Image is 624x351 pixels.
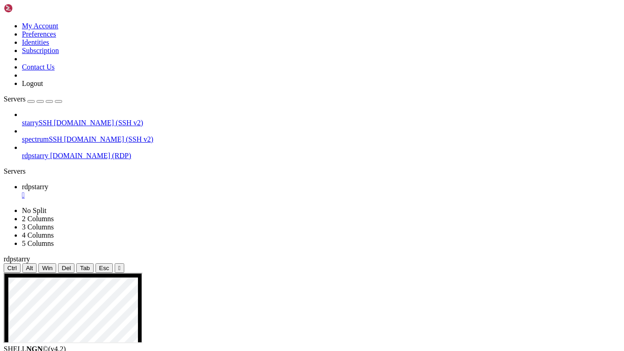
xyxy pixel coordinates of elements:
button: Del [58,263,74,273]
a: starrySSH [DOMAIN_NAME] (SSH v2) [22,119,620,127]
span: [DOMAIN_NAME] (SSH v2) [54,119,143,127]
div: Servers [4,167,620,175]
button: Esc [95,263,113,273]
button: Tab [76,263,94,273]
span: Del [62,265,71,271]
a: 2 Columns [22,215,54,223]
button: Win [38,263,56,273]
a: Logout [22,80,43,87]
a: spectrumSSH [DOMAIN_NAME] (SSH v2) [22,135,620,144]
a: Identities [22,38,49,46]
button: Ctrl [4,263,21,273]
a: 5 Columns [22,239,54,247]
a: Preferences [22,30,56,38]
span: rdpstarry [4,255,30,263]
a: My Account [22,22,58,30]
span: Esc [99,265,109,271]
span: Ctrl [7,265,17,271]
a: Contact Us [22,63,55,71]
button:  [115,263,124,273]
span: rdpstarry [22,183,48,191]
span: Tab [80,265,90,271]
li: rdpstarry [DOMAIN_NAME] (RDP) [22,144,620,160]
div:  [118,265,121,271]
li: starrySSH [DOMAIN_NAME] (SSH v2) [22,111,620,127]
a: Servers [4,95,62,103]
a: No Split [22,207,47,214]
a: 4 Columns [22,231,54,239]
a: 3 Columns [22,223,54,231]
img: Shellngn [4,4,56,13]
span: Win [42,265,53,271]
li: spectrumSSH [DOMAIN_NAME] (SSH v2) [22,127,620,144]
span: Servers [4,95,26,103]
span: spectrumSSH [22,135,62,143]
span: rdpstarry [22,152,48,160]
span: starrySSH [22,119,52,127]
a: rdpstarry [DOMAIN_NAME] (RDP) [22,152,620,160]
button: Alt [22,263,37,273]
span: [DOMAIN_NAME] (RDP) [50,152,131,160]
a: Subscription [22,47,59,54]
a:  [22,191,620,199]
span: [DOMAIN_NAME] (SSH v2) [64,135,153,143]
a: rdpstarry [22,183,620,199]
span: Alt [26,265,33,271]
